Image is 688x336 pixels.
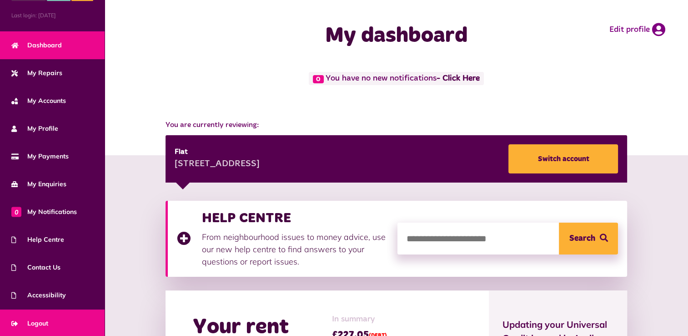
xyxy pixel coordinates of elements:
[569,223,595,255] span: Search
[11,124,58,133] span: My Profile
[11,235,64,244] span: Help Centre
[11,11,93,20] span: Last login: [DATE]
[309,72,484,85] span: You have no new notifications
[11,207,77,217] span: My Notifications
[559,223,618,255] button: Search
[11,179,66,189] span: My Enquiries
[11,207,21,217] span: 0
[437,75,480,83] a: - Click Here
[11,68,62,78] span: My Repairs
[11,290,66,300] span: Accessibility
[175,158,260,171] div: [STREET_ADDRESS]
[202,231,388,268] p: From neighbourhood issues to money advice, use our new help centre to find answers to your questi...
[11,41,62,50] span: Dashboard
[175,147,260,158] div: Flat
[11,319,48,328] span: Logout
[11,152,69,161] span: My Payments
[313,75,324,83] span: 0
[508,144,618,173] a: Switch account
[166,120,628,131] span: You are currently reviewing:
[609,23,665,36] a: Edit profile
[202,210,388,226] h3: HELP CENTRE
[11,96,66,106] span: My Accounts
[260,23,533,49] h1: My dashboard
[332,313,387,326] span: In summary
[11,263,60,272] span: Contact Us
